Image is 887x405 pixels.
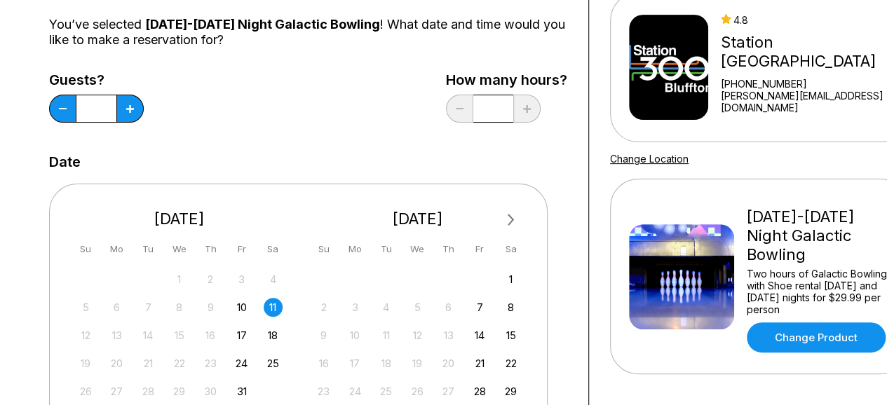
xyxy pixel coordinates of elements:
[377,240,395,259] div: Tu
[74,268,285,401] div: month 2025-10
[346,326,365,345] div: Not available Monday, November 10th, 2025
[408,240,427,259] div: We
[107,382,126,401] div: Not available Monday, October 27th, 2025
[470,354,489,373] div: Choose Friday, November 21st, 2025
[501,326,520,345] div: Choose Saturday, November 15th, 2025
[71,210,288,228] div: [DATE]
[446,72,567,88] label: How many hours?
[377,326,395,345] div: Not available Tuesday, November 11th, 2025
[139,354,158,373] div: Not available Tuesday, October 21st, 2025
[170,326,189,345] div: Not available Wednesday, October 15th, 2025
[170,240,189,259] div: We
[49,17,567,48] div: You’ve selected ! What date and time would you like to make a reservation for?
[76,240,95,259] div: Su
[170,298,189,317] div: Not available Wednesday, October 8th, 2025
[201,354,220,373] div: Not available Thursday, October 23rd, 2025
[408,326,427,345] div: Not available Wednesday, November 12th, 2025
[470,326,489,345] div: Choose Friday, November 14th, 2025
[264,326,283,345] div: Choose Saturday, October 18th, 2025
[107,354,126,373] div: Not available Monday, October 20th, 2025
[49,154,81,170] label: Date
[747,322,886,352] a: Change Product
[76,354,95,373] div: Not available Sunday, October 19th, 2025
[501,298,520,317] div: Choose Saturday, November 8th, 2025
[314,382,333,401] div: Not available Sunday, November 23rd, 2025
[439,354,458,373] div: Not available Thursday, November 20th, 2025
[201,382,220,401] div: Not available Thursday, October 30th, 2025
[139,240,158,259] div: Tu
[470,240,489,259] div: Fr
[76,298,95,317] div: Not available Sunday, October 5th, 2025
[501,270,520,289] div: Choose Saturday, November 1st, 2025
[377,354,395,373] div: Not available Tuesday, November 18th, 2025
[501,354,520,373] div: Choose Saturday, November 22nd, 2025
[629,224,734,329] img: Friday-Saturday Night Galactic Bowling
[610,153,689,165] a: Change Location
[377,382,395,401] div: Not available Tuesday, November 25th, 2025
[201,270,220,289] div: Not available Thursday, October 2nd, 2025
[76,382,95,401] div: Not available Sunday, October 26th, 2025
[139,326,158,345] div: Not available Tuesday, October 14th, 2025
[232,270,251,289] div: Not available Friday, October 3rd, 2025
[314,326,333,345] div: Not available Sunday, November 9th, 2025
[500,209,522,231] button: Next Month
[76,326,95,345] div: Not available Sunday, October 12th, 2025
[439,240,458,259] div: Th
[439,298,458,317] div: Not available Thursday, November 6th, 2025
[264,240,283,259] div: Sa
[408,298,427,317] div: Not available Wednesday, November 5th, 2025
[139,298,158,317] div: Not available Tuesday, October 7th, 2025
[201,240,220,259] div: Th
[501,382,520,401] div: Choose Saturday, November 29th, 2025
[232,298,251,317] div: Choose Friday, October 10th, 2025
[346,354,365,373] div: Not available Monday, November 17th, 2025
[439,382,458,401] div: Not available Thursday, November 27th, 2025
[232,240,251,259] div: Fr
[408,354,427,373] div: Not available Wednesday, November 19th, 2025
[201,326,220,345] div: Not available Thursday, October 16th, 2025
[377,298,395,317] div: Not available Tuesday, November 4th, 2025
[49,72,144,88] label: Guests?
[309,210,527,228] div: [DATE]
[470,298,489,317] div: Choose Friday, November 7th, 2025
[170,382,189,401] div: Not available Wednesday, October 29th, 2025
[264,270,283,289] div: Not available Saturday, October 4th, 2025
[264,298,283,317] div: Choose Saturday, October 11th, 2025
[408,382,427,401] div: Not available Wednesday, November 26th, 2025
[145,17,380,32] span: [DATE]-[DATE] Night Galactic Bowling
[107,326,126,345] div: Not available Monday, October 13th, 2025
[232,354,251,373] div: Choose Friday, October 24th, 2025
[346,240,365,259] div: Mo
[314,298,333,317] div: Not available Sunday, November 2nd, 2025
[314,354,333,373] div: Not available Sunday, November 16th, 2025
[314,240,333,259] div: Su
[439,326,458,345] div: Not available Thursday, November 13th, 2025
[232,382,251,401] div: Choose Friday, October 31st, 2025
[264,354,283,373] div: Choose Saturday, October 25th, 2025
[201,298,220,317] div: Not available Thursday, October 9th, 2025
[501,240,520,259] div: Sa
[346,298,365,317] div: Not available Monday, November 3rd, 2025
[232,326,251,345] div: Choose Friday, October 17th, 2025
[346,382,365,401] div: Not available Monday, November 24th, 2025
[107,240,126,259] div: Mo
[139,382,158,401] div: Not available Tuesday, October 28th, 2025
[629,15,708,120] img: Station 300 Bluffton
[470,382,489,401] div: Choose Friday, November 28th, 2025
[170,270,189,289] div: Not available Wednesday, October 1st, 2025
[170,354,189,373] div: Not available Wednesday, October 22nd, 2025
[107,298,126,317] div: Not available Monday, October 6th, 2025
